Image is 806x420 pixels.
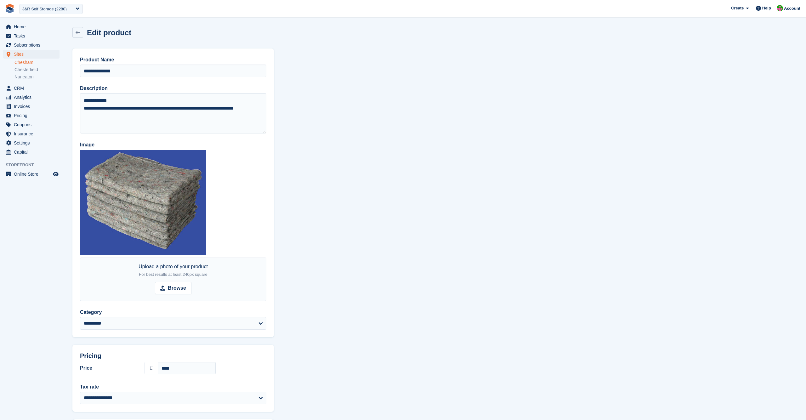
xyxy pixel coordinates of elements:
label: Price [80,364,137,372]
a: menu [3,102,60,111]
img: Will McNeilly [777,5,783,11]
a: Chesham [14,60,60,65]
input: Browse [155,282,191,294]
a: menu [3,41,60,49]
span: CRM [14,84,52,93]
span: Settings [14,139,52,147]
span: Pricing [80,352,101,360]
label: Image [80,141,266,149]
span: Insurance [14,129,52,138]
span: Create [731,5,744,11]
a: menu [3,139,60,147]
div: Upload a photo of your product [139,263,208,278]
span: Help [762,5,771,11]
a: menu [3,120,60,129]
span: Home [14,22,52,31]
label: Category [80,309,266,316]
a: menu [3,170,60,179]
a: menu [3,84,60,93]
div: J&R Self Storage (2280) [22,6,67,12]
a: Preview store [52,170,60,178]
a: menu [3,93,60,102]
span: For best results at least 240px square [139,272,207,277]
img: stora-icon-8386f47178a22dfd0bd8f6a31ec36ba5ce8667c1dd55bd0f319d3a0aa187defe.svg [5,4,14,13]
span: Storefront [6,162,63,168]
span: Sites [14,50,52,59]
label: Description [80,85,266,92]
a: menu [3,31,60,40]
span: Subscriptions [14,41,52,49]
a: menu [3,22,60,31]
span: Analytics [14,93,52,102]
a: menu [3,111,60,120]
a: Chesterfield [14,67,60,73]
label: Tax rate [80,383,266,391]
span: Coupons [14,120,52,129]
h2: Edit product [87,28,131,37]
img: Transit%20blanket.jpg [80,150,206,255]
a: menu [3,148,60,156]
a: menu [3,50,60,59]
span: Capital [14,148,52,156]
span: Invoices [14,102,52,111]
span: Pricing [14,111,52,120]
span: Account [784,5,800,12]
span: Tasks [14,31,52,40]
strong: Browse [168,284,186,292]
span: Online Store [14,170,52,179]
a: Nuneaton [14,74,60,80]
label: Product Name [80,56,266,64]
a: menu [3,129,60,138]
